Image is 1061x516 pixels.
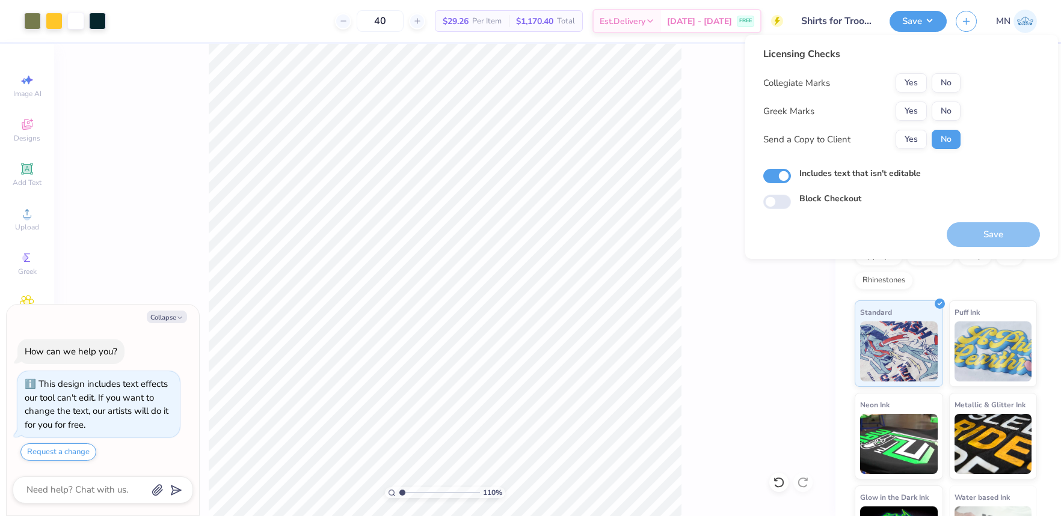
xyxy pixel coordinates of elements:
span: Upload [15,222,39,232]
span: Per Item [472,15,502,28]
span: Water based Ink [955,491,1010,503]
button: No [932,102,961,121]
span: 110 % [483,487,502,498]
img: Standard [860,321,938,381]
div: Rhinestones [855,272,913,290]
span: MN [996,14,1010,28]
button: Request a change [20,443,96,461]
span: Standard [860,306,892,318]
label: Includes text that isn't editable [799,167,921,180]
button: No [932,73,961,93]
input: Untitled Design [792,9,881,33]
img: Metallic & Glitter Ink [955,414,1032,474]
span: Puff Ink [955,306,980,318]
span: Glow in the Dark Ink [860,491,929,503]
button: No [932,130,961,149]
div: How can we help you? [25,345,117,357]
a: MN [996,10,1037,33]
span: FREE [739,17,752,25]
span: Clipart & logos [6,311,48,330]
button: Save [890,11,947,32]
span: Image AI [13,89,42,99]
button: Collapse [147,311,187,323]
div: Licensing Checks [763,47,961,61]
span: $1,170.40 [516,15,553,28]
button: Yes [896,73,927,93]
input: – – [357,10,404,32]
button: Yes [896,102,927,121]
span: Metallic & Glitter Ink [955,398,1026,411]
span: [DATE] - [DATE] [667,15,732,28]
span: Designs [14,133,40,143]
span: Greek [18,267,37,276]
span: $29.26 [443,15,469,28]
button: Yes [896,130,927,149]
div: This design includes text effects our tool can't edit. If you want to change the text, our artist... [25,378,168,431]
span: Add Text [13,178,42,187]
span: Total [557,15,575,28]
img: Puff Ink [955,321,1032,381]
span: Est. Delivery [600,15,645,28]
div: Greek Marks [763,105,814,118]
span: Neon Ink [860,398,890,411]
img: Mark Navarro [1013,10,1037,33]
div: Send a Copy to Client [763,133,850,147]
img: Neon Ink [860,414,938,474]
div: Collegiate Marks [763,76,830,90]
label: Block Checkout [799,192,861,205]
